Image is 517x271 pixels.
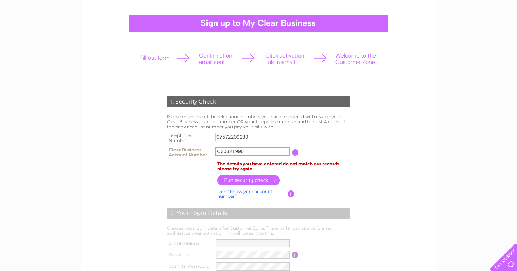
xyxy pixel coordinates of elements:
th: Telephone Number [165,131,214,145]
th: Email Address [165,238,214,249]
a: 0333 014 3131 [382,4,431,13]
a: Energy [434,31,450,36]
a: Blog [480,31,491,36]
a: Telecoms [455,31,476,36]
input: Information [292,252,298,258]
a: Don't know your account number? [217,189,273,199]
input: Information [288,190,294,197]
td: Please enter one of the telephone numbers you have registered with us and your Clear Business acc... [165,112,352,131]
td: The details you have entered do not match our records, please try again. [215,160,352,173]
img: logo.png [18,19,55,41]
div: 1. Security Check [167,96,350,107]
a: Water [416,31,430,36]
div: Clear Business is a trading name of Verastar Limited (registered in [GEOGRAPHIC_DATA] No. 3667643... [89,4,429,35]
td: Choose your login details for Customer Zone. The email must be a valid email address, as your act... [165,224,352,238]
th: Clear Business Account Number [165,145,214,160]
input: Information [292,149,299,156]
a: Contact [495,31,513,36]
th: Password [165,249,214,261]
div: 2. Your Login Details [167,208,350,219]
